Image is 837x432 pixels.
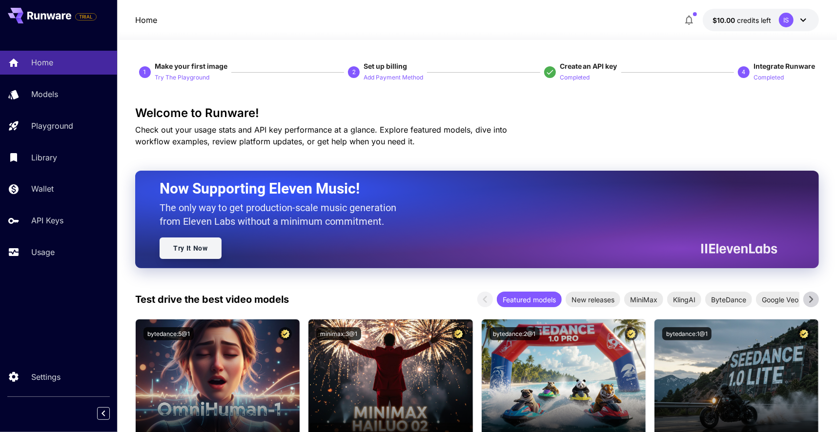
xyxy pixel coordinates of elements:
p: 1 [143,68,146,77]
button: Try The Playground [155,71,209,83]
p: Completed [754,73,784,82]
div: IS [779,13,794,27]
div: Google Veo [756,292,804,307]
span: Set up billing [364,62,407,70]
span: Check out your usage stats and API key performance at a glance. Explore featured models, dive int... [135,125,507,146]
button: Completed [754,71,784,83]
span: Featured models [497,295,562,305]
span: Make your first image [155,62,227,70]
p: API Keys [31,215,63,226]
button: Certified Model – Vetted for best performance and includes a commercial license. [625,327,638,340]
span: MiniMax [624,295,663,305]
button: Certified Model – Vetted for best performance and includes a commercial license. [797,327,811,340]
p: Settings [31,371,61,383]
span: $10.00 [713,16,737,24]
p: 4 [742,68,746,77]
div: $10.00 [713,15,771,25]
span: New releases [566,295,620,305]
button: bytedance:2@1 [490,327,540,340]
p: Add Payment Method [364,73,423,82]
a: Try It Now [160,237,222,259]
div: Collapse sidebar [104,405,117,422]
button: Certified Model – Vetted for best performance and includes a commercial license. [279,327,292,340]
span: Add your payment card to enable full platform functionality. [75,11,97,22]
span: credits left [737,16,771,24]
div: MiniMax [624,292,663,307]
p: 2 [352,68,356,77]
button: Completed [560,71,590,83]
h2: Now Supporting Eleven Music! [160,179,770,198]
div: Featured models [497,292,562,307]
p: Wallet [31,183,54,195]
button: bytedance:1@1 [662,327,712,340]
p: Try The Playground [155,73,209,82]
p: The only way to get production-scale music generation from Eleven Labs without a minimum commitment. [160,201,404,228]
span: Google Veo [756,295,804,305]
p: Completed [560,73,590,82]
button: $10.00IS [703,9,819,31]
button: Collapse sidebar [97,407,110,420]
button: bytedance:5@1 [143,327,194,340]
span: Integrate Runware [754,62,815,70]
button: Add Payment Method [364,71,423,83]
button: minimax:3@1 [316,327,361,340]
a: Home [135,14,157,26]
nav: breadcrumb [135,14,157,26]
span: ByteDance [705,295,752,305]
p: Usage [31,246,55,258]
h3: Welcome to Runware! [135,106,819,120]
div: New releases [566,292,620,307]
p: Library [31,152,57,163]
span: Create an API key [560,62,617,70]
p: Playground [31,120,73,132]
span: KlingAI [667,295,701,305]
span: TRIAL [76,13,96,20]
p: Test drive the best video models [135,292,289,307]
div: KlingAI [667,292,701,307]
div: ByteDance [705,292,752,307]
button: Certified Model – Vetted for best performance and includes a commercial license. [452,327,465,340]
p: Models [31,88,58,100]
p: Home [31,57,53,68]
